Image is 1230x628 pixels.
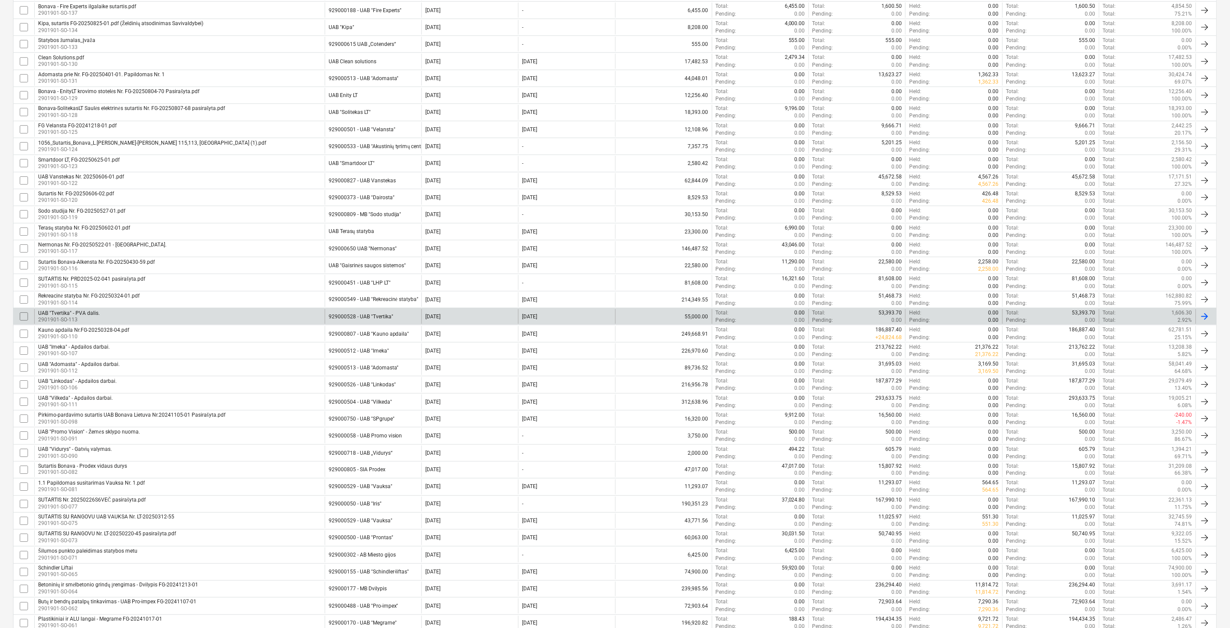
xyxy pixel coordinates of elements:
[522,75,537,81] div: [DATE]
[329,58,376,65] div: UAB Clean solutions
[891,44,902,52] p: 0.00
[716,95,737,103] p: Pending :
[1085,54,1096,61] p: 0.00
[1169,105,1192,112] p: 18,393.00
[329,75,399,81] div: 929000513 - UAB "Adomasta"
[795,173,805,181] p: 0.00
[38,140,266,146] div: 1056_Sutartis_Bonava_L.[PERSON_NAME]-[PERSON_NAME] 115,113, [GEOGRAPHIC_DATA] (1).pdf
[716,173,729,181] p: Total :
[1172,163,1192,171] p: 100.00%
[881,122,902,129] p: 9,666.71
[891,156,902,163] p: 0.00
[989,139,999,146] p: 0.00
[38,44,95,51] p: 2901901-SO-133
[615,463,712,477] div: 47,017.00
[1085,95,1096,103] p: 0.00
[1006,37,1019,44] p: Total :
[522,41,523,47] div: -
[716,71,729,78] p: Total :
[1085,88,1096,95] p: 0.00
[1172,156,1192,163] p: 2,580.42
[1075,139,1096,146] p: 5,201.25
[38,105,225,112] div: Bonava-SolitekasLT Saulės elektrinės sutartis Nr. FG-20250807-68 pasirašyta.pdf
[1103,62,1116,69] p: Total :
[1103,105,1116,112] p: Total :
[891,54,902,61] p: 0.00
[812,146,833,154] p: Pending :
[425,109,440,115] div: [DATE]
[716,139,729,146] p: Total :
[891,129,902,137] p: 0.00
[909,27,930,35] p: Pending :
[615,395,712,409] div: 312,638.96
[329,7,402,13] div: 929000188 - UAB "Fire Experts"
[989,3,999,10] p: 0.00
[716,10,737,18] p: Pending :
[1169,173,1192,181] p: 17,171.51
[812,163,833,171] p: Pending :
[615,37,712,52] div: 555.00
[615,207,712,222] div: 30,153.50
[909,78,930,86] p: Pending :
[881,3,902,10] p: 1,600.50
[812,27,833,35] p: Pending :
[795,10,805,18] p: 0.00
[795,122,805,129] p: 0.00
[716,62,737,69] p: Pending :
[38,37,95,44] div: Statybos žurnalas_Įvaža
[812,129,833,137] p: Pending :
[38,71,165,78] div: Adomasta prie Nr. FG-20250401-01. Papildomas Nr. 1
[1006,10,1027,18] p: Pending :
[1006,139,1019,146] p: Total :
[329,92,358,98] div: UAB Enity LT
[989,105,999,112] p: 0.00
[1006,163,1027,171] p: Pending :
[38,146,266,153] p: 2901901-SO-124
[1006,54,1019,61] p: Total :
[615,497,712,511] div: 190,351.23
[989,62,999,69] p: 0.00
[716,163,737,171] p: Pending :
[1006,62,1027,69] p: Pending :
[615,71,712,86] div: 44,048.01
[1085,146,1096,154] p: 0.00
[1072,173,1096,181] p: 45,672.58
[795,139,805,146] p: 0.00
[522,24,523,30] div: -
[1006,129,1027,137] p: Pending :
[1103,78,1116,86] p: Total :
[909,88,921,95] p: Held :
[909,44,930,52] p: Pending :
[795,78,805,86] p: 0.00
[1085,163,1096,171] p: 0.00
[989,122,999,129] p: 0.00
[812,173,825,181] p: Total :
[795,88,805,95] p: 0.00
[38,163,120,170] p: 2901901-SO-123
[1085,105,1096,112] p: 0.00
[329,41,396,47] div: 929000615 UAB „Cotenders“
[812,37,825,44] p: Total :
[1006,3,1019,10] p: Total :
[785,54,805,61] p: 2,479.34
[909,37,921,44] p: Held :
[1006,156,1019,163] p: Total :
[1006,20,1019,27] p: Total :
[989,10,999,18] p: 0.00
[1172,62,1192,69] p: 100.00%
[425,24,440,30] div: [DATE]
[1006,71,1019,78] p: Total :
[812,112,833,120] p: Pending :
[909,62,930,69] p: Pending :
[38,61,84,68] p: 2901901-SO-130
[615,411,712,426] div: 16,320.00
[1006,78,1027,86] p: Pending :
[785,20,805,27] p: 4,000.00
[615,156,712,171] div: 2,580.42
[1175,146,1192,154] p: 29.31%
[979,78,999,86] p: 1,362.33
[789,37,805,44] p: 555.00
[716,122,729,129] p: Total :
[812,44,833,52] p: Pending :
[909,54,921,61] p: Held :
